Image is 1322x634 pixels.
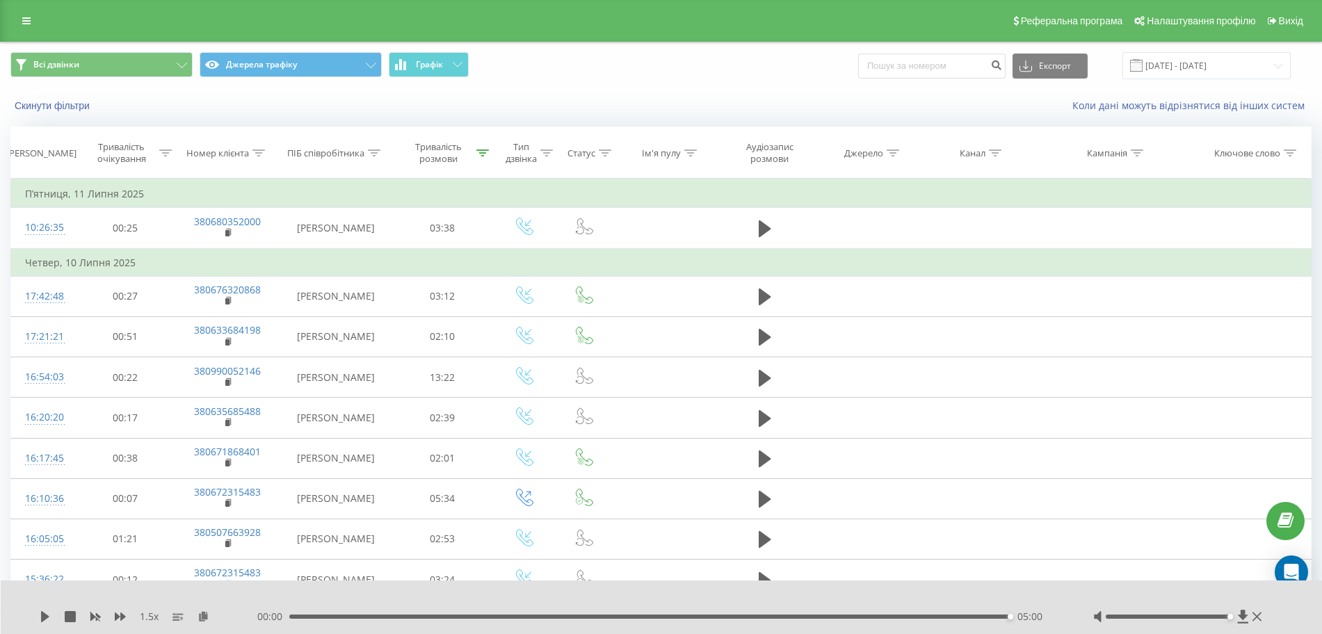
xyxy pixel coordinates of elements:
[405,141,473,165] div: Тривалість розмови
[25,404,61,431] div: 16:20:20
[280,276,392,316] td: [PERSON_NAME]
[1021,15,1123,26] span: Реферальна програма
[960,147,985,159] div: Канал
[1279,15,1303,26] span: Вихід
[75,519,175,559] td: 01:21
[280,438,392,478] td: [PERSON_NAME]
[194,283,261,296] a: 380676320868
[33,59,79,70] span: Всі дзвінки
[1017,610,1042,624] span: 05:00
[194,526,261,539] a: 380507663928
[10,52,193,77] button: Всі дзвінки
[194,485,261,498] a: 380672315483
[194,215,261,228] a: 380680352000
[25,214,61,241] div: 10:26:35
[75,357,175,398] td: 00:22
[392,398,492,438] td: 02:39
[392,208,492,249] td: 03:38
[416,60,443,70] span: Графік
[392,519,492,559] td: 02:53
[1008,614,1013,619] div: Accessibility label
[1072,99,1312,112] a: Коли дані можуть відрізнятися вiд інших систем
[280,560,392,600] td: [PERSON_NAME]
[25,566,61,593] div: 15:36:22
[1087,147,1127,159] div: Кампанія
[1227,614,1233,619] div: Accessibility label
[194,566,261,579] a: 380672315483
[392,560,492,600] td: 03:24
[25,323,61,350] div: 17:21:21
[257,610,289,624] span: 00:00
[392,438,492,478] td: 02:01
[10,99,97,112] button: Скинути фільтри
[75,208,175,249] td: 00:25
[25,526,61,553] div: 16:05:05
[25,485,61,512] div: 16:10:36
[75,478,175,519] td: 00:07
[11,180,1312,208] td: П’ятниця, 11 Липня 2025
[280,478,392,519] td: [PERSON_NAME]
[389,52,469,77] button: Графік
[194,323,261,336] a: 380633684198
[280,357,392,398] td: [PERSON_NAME]
[140,610,159,624] span: 1.5 x
[567,147,595,159] div: Статус
[75,438,175,478] td: 00:38
[194,445,261,458] a: 380671868401
[194,364,261,377] a: 380990052146
[194,405,261,418] a: 380635685488
[75,398,175,438] td: 00:17
[280,208,392,249] td: [PERSON_NAME]
[6,147,76,159] div: [PERSON_NAME]
[287,147,364,159] div: ПІБ співробітника
[505,141,537,165] div: Тип дзвінка
[280,316,392,357] td: [PERSON_NAME]
[1275,555,1308,589] div: Open Intercom Messenger
[280,398,392,438] td: [PERSON_NAME]
[392,357,492,398] td: 13:22
[25,364,61,391] div: 16:54:03
[729,141,810,165] div: Аудіозапис розмови
[858,54,1006,79] input: Пошук за номером
[280,519,392,559] td: [PERSON_NAME]
[844,147,883,159] div: Джерело
[75,316,175,357] td: 00:51
[392,276,492,316] td: 03:12
[1147,15,1255,26] span: Налаштування профілю
[75,560,175,600] td: 00:12
[392,316,492,357] td: 02:10
[25,283,61,310] div: 17:42:48
[88,141,156,165] div: Тривалість очікування
[75,276,175,316] td: 00:27
[200,52,382,77] button: Джерела трафіку
[1214,147,1280,159] div: Ключове слово
[25,445,61,472] div: 16:17:45
[392,478,492,519] td: 05:34
[11,249,1312,277] td: Четвер, 10 Липня 2025
[642,147,681,159] div: Ім'я пулу
[1013,54,1088,79] button: Експорт
[186,147,249,159] div: Номер клієнта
